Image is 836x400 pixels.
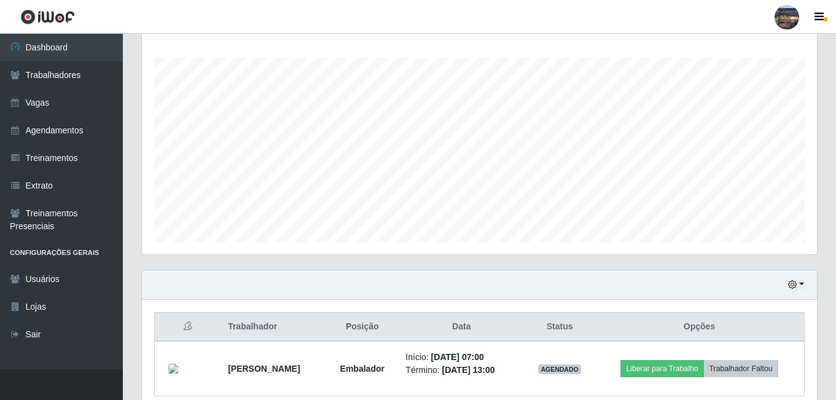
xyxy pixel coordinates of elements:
[405,364,517,377] li: Término:
[442,365,494,375] time: [DATE] 13:00
[704,360,778,377] button: Trabalhador Faltou
[405,351,517,364] li: Início:
[538,364,581,374] span: AGENDADO
[595,313,804,342] th: Opções
[620,360,703,377] button: Liberar para Trabalho
[525,313,595,342] th: Status
[431,352,484,362] time: [DATE] 07:00
[340,364,385,374] strong: Embalador
[168,364,208,374] img: 1723126524066.jpeg
[228,364,300,374] strong: [PERSON_NAME]
[326,313,398,342] th: Posição
[398,313,525,342] th: Data
[221,313,326,342] th: Trabalhador
[20,9,75,25] img: CoreUI Logo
